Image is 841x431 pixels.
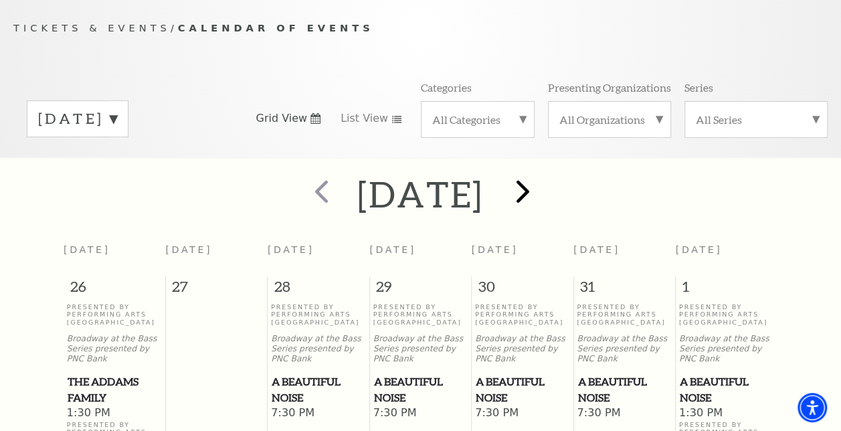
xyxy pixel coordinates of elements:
[13,22,171,33] span: Tickets & Events
[13,20,828,37] p: /
[496,170,545,218] button: next
[577,334,672,363] p: Broadway at the Bass Series presented by PNC Bank
[475,373,570,406] a: A Beautiful Noise
[67,334,162,363] p: Broadway at the Bass Series presented by PNC Bank
[373,373,468,406] a: A Beautiful Noise
[373,303,468,326] p: Presented By Performing Arts [GEOGRAPHIC_DATA]
[798,393,827,422] div: Accessibility Menu
[38,108,117,129] label: [DATE]
[432,112,524,126] label: All Categories
[676,244,723,255] span: [DATE]
[271,373,366,406] a: A Beautiful Noise
[256,111,307,126] span: Grid View
[271,303,366,326] p: Presented By Performing Arts [GEOGRAPHIC_DATA]
[548,80,671,94] p: Presenting Organizations
[472,276,573,303] span: 30
[680,373,773,406] span: A Beautiful Noise
[679,373,774,406] a: A Beautiful Noise
[68,373,161,406] span: The Addams Family
[374,373,468,406] span: A Beautiful Noise
[696,112,816,126] label: All Series
[341,111,388,126] span: List View
[268,276,369,303] span: 28
[166,276,267,303] span: 27
[64,244,110,255] span: [DATE]
[271,406,366,421] span: 7:30 PM
[373,406,468,421] span: 7:30 PM
[684,80,713,94] p: Series
[178,22,374,33] span: Calendar of Events
[577,373,672,406] a: A Beautiful Noise
[676,276,777,303] span: 1
[370,276,471,303] span: 29
[475,303,570,326] p: Presented By Performing Arts [GEOGRAPHIC_DATA]
[573,244,620,255] span: [DATE]
[67,406,162,421] span: 1:30 PM
[679,406,774,421] span: 1:30 PM
[679,334,774,363] p: Broadway at the Bass Series presented by PNC Bank
[475,406,570,421] span: 7:30 PM
[421,80,472,94] p: Categories
[268,244,314,255] span: [DATE]
[373,334,468,363] p: Broadway at the Bass Series presented by PNC Bank
[577,406,672,421] span: 7:30 PM
[475,334,570,363] p: Broadway at the Bass Series presented by PNC Bank
[67,373,162,406] a: The Addams Family
[577,303,672,326] p: Presented By Performing Arts [GEOGRAPHIC_DATA]
[272,373,365,406] span: A Beautiful Noise
[472,244,519,255] span: [DATE]
[369,244,416,255] span: [DATE]
[476,373,569,406] span: A Beautiful Noise
[271,334,366,363] p: Broadway at the Bass Series presented by PNC Bank
[357,173,484,215] h2: [DATE]
[67,303,162,326] p: Presented By Performing Arts [GEOGRAPHIC_DATA]
[296,170,345,218] button: prev
[574,276,675,303] span: 31
[559,112,660,126] label: All Organizations
[577,373,671,406] span: A Beautiful Noise
[165,244,212,255] span: [DATE]
[64,276,165,303] span: 26
[679,303,774,326] p: Presented By Performing Arts [GEOGRAPHIC_DATA]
